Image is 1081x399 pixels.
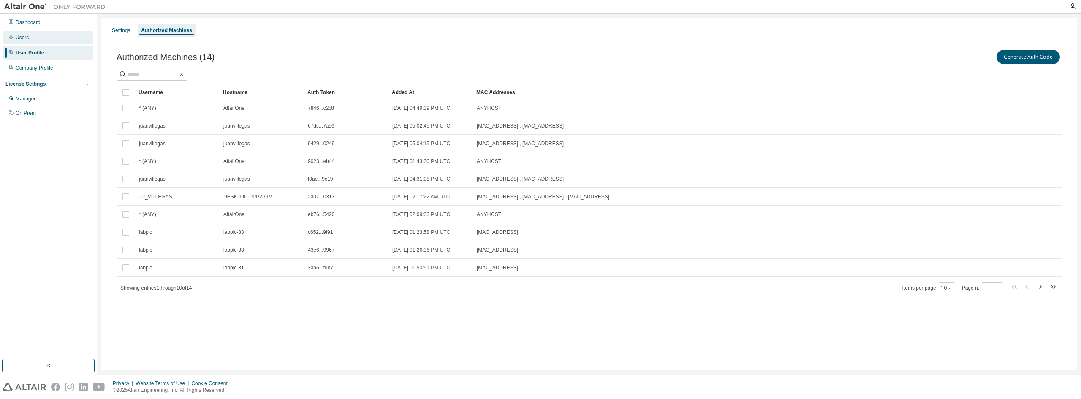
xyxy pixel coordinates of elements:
[392,247,450,253] span: [DATE] 01:26:36 PM UTC
[139,247,152,253] span: labplc
[51,383,60,391] img: facebook.svg
[16,19,41,26] div: Dashboard
[223,86,301,99] div: Hostname
[308,229,333,236] span: c652...9f91
[902,282,954,293] span: Items per page
[65,383,74,391] img: instagram.svg
[997,50,1060,64] button: Generate Auth Code
[477,122,564,129] span: [MAC_ADDRESS] , [MAC_ADDRESS]
[120,285,192,291] span: Showing entries 1 through 10 of 14
[308,158,334,165] span: 9023...eb44
[392,158,450,165] span: [DATE] 01:43:30 PM UTC
[477,211,501,218] span: ANYHOST
[223,229,244,236] span: labplc-33
[477,193,609,200] span: [MAC_ADDRESS] , [MAC_ADDRESS] , [MAC_ADDRESS]
[962,282,1002,293] span: Page n.
[392,193,450,200] span: [DATE] 12:17:22 AM UTC
[223,158,244,165] span: AltairOne
[223,264,244,271] span: labplc-31
[476,86,973,99] div: MAC Addresses
[139,158,156,165] span: * (ANY)
[79,383,88,391] img: linkedin.svg
[307,86,385,99] div: Auth Token
[308,105,334,111] span: 7846...c2c8
[16,34,29,41] div: Users
[477,176,564,182] span: [MAC_ADDRESS] , [MAC_ADDRESS]
[223,247,244,253] span: labplc-33
[141,27,192,34] div: Authorized Machines
[308,176,333,182] span: f0ae...9c19
[16,49,44,56] div: User Profile
[139,229,152,236] span: labplc
[16,110,36,117] div: On Prem
[477,158,501,165] span: ANYHOST
[113,380,136,387] div: Privacy
[139,193,172,200] span: JP_VILLEGAS
[308,211,334,218] span: eb76...5420
[139,176,166,182] span: juanvillegas
[223,193,272,200] span: DESKTOP-PPP2A9M
[392,264,450,271] span: [DATE] 01:50:51 PM UTC
[223,176,250,182] span: juanvillegas
[308,193,334,200] span: 2a07...0313
[117,52,215,62] span: Authorized Machines (14)
[941,285,952,291] button: 10
[16,65,53,71] div: Company Profile
[4,3,110,11] img: Altair One
[139,122,166,129] span: juanvillegas
[3,383,46,391] img: altair_logo.svg
[392,140,450,147] span: [DATE] 05:04:15 PM UTC
[392,122,450,129] span: [DATE] 05:02:45 PM UTC
[16,95,37,102] div: Managed
[139,264,152,271] span: labplc
[191,380,232,387] div: Cookie Consent
[139,211,156,218] span: * (ANY)
[392,229,450,236] span: [DATE] 01:23:58 PM UTC
[223,122,250,129] span: juanvillegas
[223,105,244,111] span: AltairOne
[477,247,518,253] span: [MAC_ADDRESS]
[308,140,334,147] span: 9429...0249
[392,86,470,99] div: Added At
[392,176,450,182] span: [DATE] 04:31:08 PM UTC
[136,380,191,387] div: Website Terms of Use
[139,140,166,147] span: juanvillegas
[477,229,518,236] span: [MAC_ADDRESS]
[308,247,334,253] span: 43e6...9967
[392,105,450,111] span: [DATE] 04:49:39 PM UTC
[139,105,156,111] span: * (ANY)
[139,86,216,99] div: Username
[223,140,250,147] span: juanvillegas
[477,264,518,271] span: [MAC_ADDRESS]
[5,81,46,87] div: License Settings
[223,211,244,218] span: AltairOne
[477,105,501,111] span: ANYHOST
[93,383,105,391] img: youtube.svg
[112,27,130,34] div: Settings
[308,264,333,271] span: 3aa6...fdb7
[477,140,564,147] span: [MAC_ADDRESS] , [MAC_ADDRESS]
[392,211,450,218] span: [DATE] 02:09:33 PM UTC
[308,122,334,129] span: 67dc...7a56
[113,387,233,394] p: © 2025 Altair Engineering, Inc. All Rights Reserved.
